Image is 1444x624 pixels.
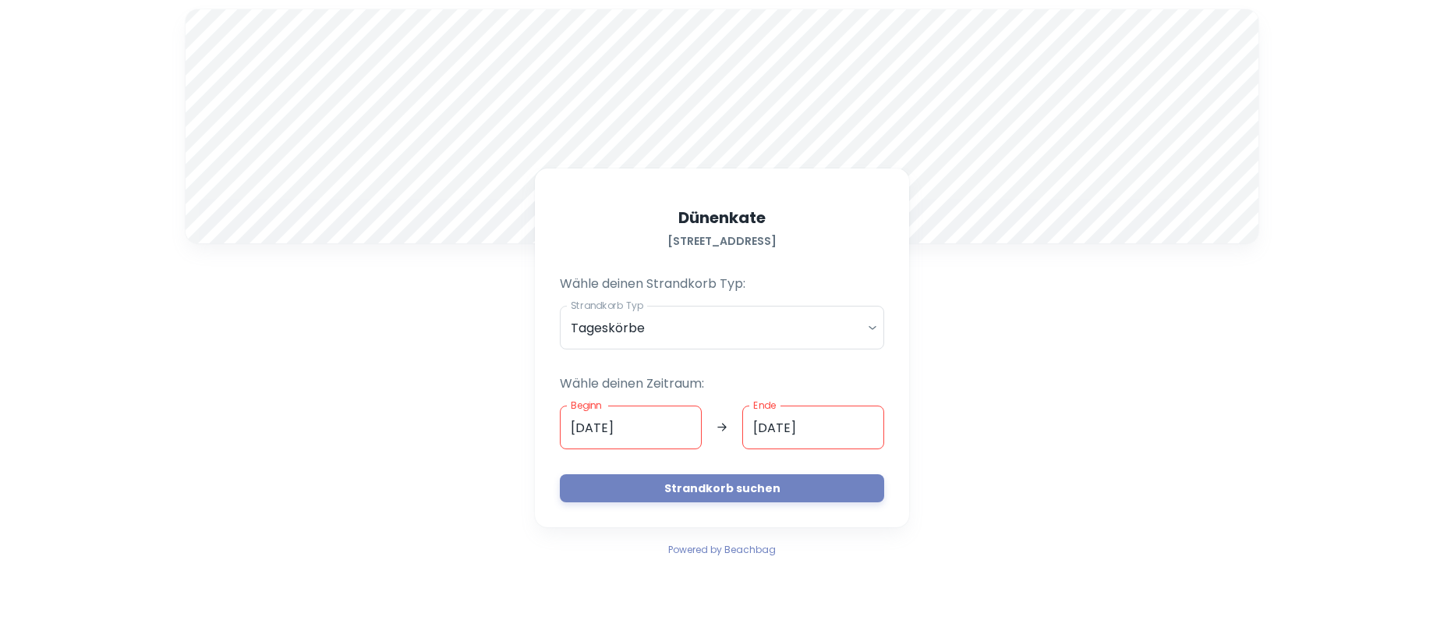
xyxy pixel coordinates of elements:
[571,299,643,312] label: Strandkorb Typ
[560,474,884,502] button: Strandkorb suchen
[753,399,776,412] label: Ende
[668,543,776,556] span: Powered by Beachbag
[742,406,884,449] input: dd.mm.yyyy
[678,206,766,229] h5: Dünenkate
[560,306,884,349] div: Tageskörbe
[560,406,702,449] input: dd.mm.yyyy
[560,275,884,293] p: Wähle deinen Strandkorb Typ:
[571,399,602,412] label: Beginn
[668,540,776,558] a: Powered by Beachbag
[560,374,884,393] p: Wähle deinen Zeitraum:
[667,232,777,250] h6: [STREET_ADDRESS]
